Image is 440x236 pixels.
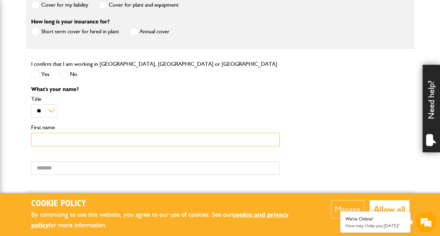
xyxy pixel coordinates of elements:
[31,199,309,209] h2: Cookie Policy
[31,209,309,231] p: By continuing to use this website, you agree to our use of cookies. See our for more information.
[9,106,128,122] input: Enter your phone number
[345,216,405,222] div: We're Online!
[370,200,409,218] button: Allow all
[12,39,29,49] img: d_20077148190_company_1631870298795_20077148190
[31,19,110,25] label: How long is your insurance for?
[31,70,49,79] label: Yes
[60,70,77,79] label: No
[130,27,169,36] label: Annual cover
[99,1,179,9] label: Cover for plant and equipment
[345,223,405,228] p: How may I help you today?
[31,125,280,130] label: First name
[31,1,88,9] label: Cover for my liability
[95,184,127,194] em: Start Chat
[9,127,128,179] textarea: Type your message and hit 'Enter'
[31,86,280,92] p: What's your name?
[36,39,118,48] div: Chat with us now
[31,96,280,102] label: Title
[331,200,364,218] button: Manage
[9,65,128,80] input: Enter your last name
[115,4,132,20] div: Minimize live chat window
[31,210,288,229] a: cookie and privacy policy
[422,65,440,152] div: Need help?
[31,27,119,36] label: Short term cover for hired in plant
[9,85,128,101] input: Enter your email address
[31,61,277,67] label: I confirm that I am working in [GEOGRAPHIC_DATA], [GEOGRAPHIC_DATA] or [GEOGRAPHIC_DATA]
